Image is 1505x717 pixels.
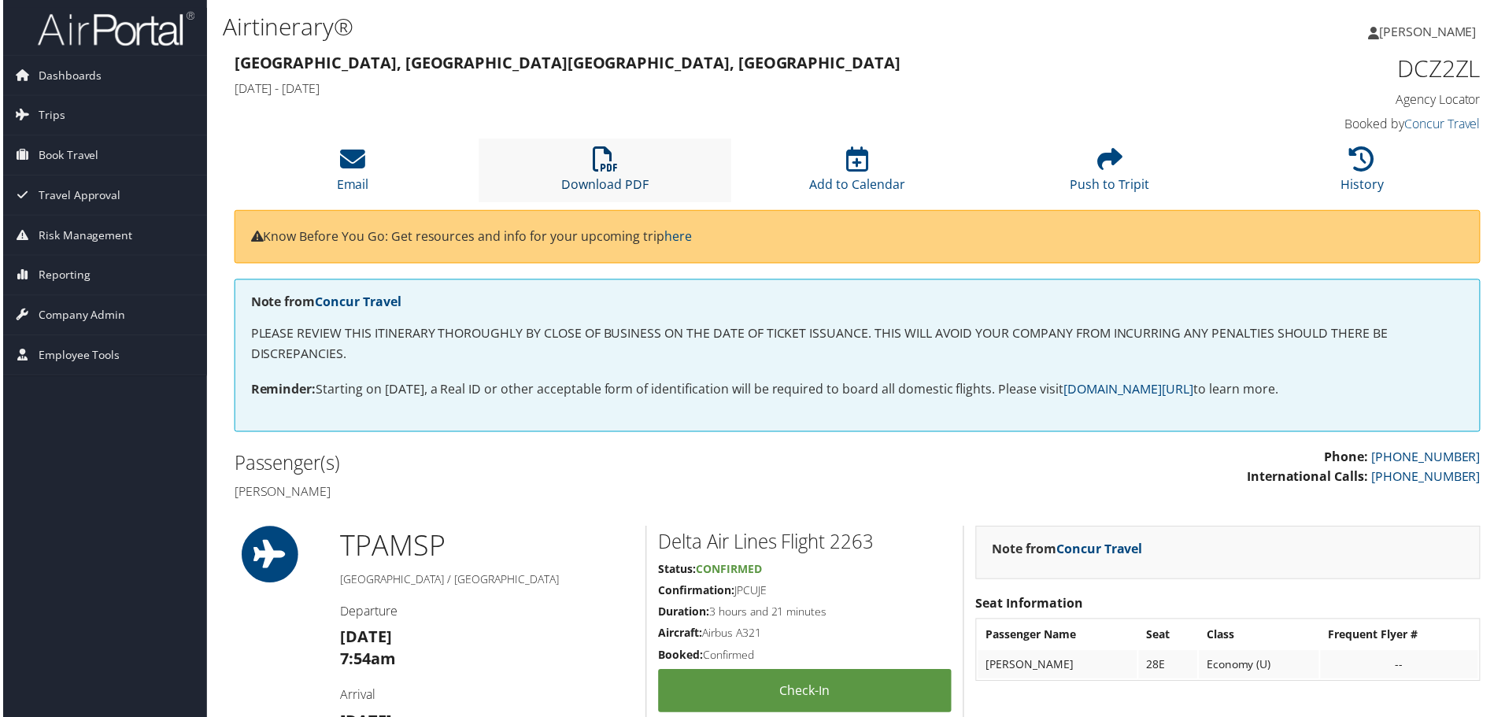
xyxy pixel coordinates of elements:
[1071,156,1152,194] a: Push to Tripit
[335,156,368,194] a: Email
[338,629,390,650] strong: [DATE]
[658,607,952,623] h5: 3 hours and 21 minutes
[35,10,192,47] img: airportal-logo.png
[993,542,1144,560] strong: Note from
[1141,653,1200,682] td: 28E
[658,530,952,557] h2: Delta Air Lines Flight 2263
[1382,23,1480,40] span: [PERSON_NAME]
[338,651,394,672] strong: 7:54am
[1189,52,1484,85] h1: DCZ2ZL
[1327,450,1371,468] strong: Phone:
[1189,91,1484,109] h4: Agency Locator
[1374,450,1484,468] a: [PHONE_NUMBER]
[1141,623,1200,652] th: Seat
[249,382,314,399] strong: Reminder:
[313,294,400,312] a: Concur Travel
[664,228,692,246] a: here
[696,564,762,578] span: Confirmed
[1249,470,1371,487] strong: International Calls:
[658,672,952,715] a: Check-in
[232,52,901,73] strong: [GEOGRAPHIC_DATA], [GEOGRAPHIC_DATA] [GEOGRAPHIC_DATA], [GEOGRAPHIC_DATA]
[338,689,634,706] h4: Arrival
[1374,470,1484,487] a: [PHONE_NUMBER]
[35,176,118,216] span: Travel Approval
[658,585,734,600] strong: Confirmation:
[35,136,96,176] span: Book Travel
[249,227,1467,248] p: Know Before You Go: Get resources and info for your upcoming trip
[35,96,62,135] span: Trips
[35,297,123,336] span: Company Admin
[35,257,87,296] span: Reporting
[220,10,1071,43] h1: Airtinerary®
[1407,116,1484,133] a: Concur Travel
[810,156,906,194] a: Add to Calendar
[977,597,1085,615] strong: Seat Information
[658,607,709,622] strong: Duration:
[1189,116,1484,133] h4: Booked by
[1201,623,1322,652] th: Class
[232,452,846,479] h2: Passenger(s)
[979,623,1139,652] th: Passenger Name
[1331,660,1474,674] div: --
[338,528,634,567] h1: TPA MSP
[1371,8,1496,55] a: [PERSON_NAME]
[658,628,702,643] strong: Aircraft:
[338,605,634,623] h4: Departure
[35,56,99,95] span: Dashboards
[338,574,634,589] h5: [GEOGRAPHIC_DATA] / [GEOGRAPHIC_DATA]
[979,653,1139,682] td: [PERSON_NAME]
[658,628,952,644] h5: Airbus A321
[249,381,1467,401] p: Starting on [DATE], a Real ID or other acceptable form of identification will be required to boar...
[1065,382,1196,399] a: [DOMAIN_NAME][URL]
[1344,156,1387,194] a: History
[35,216,130,256] span: Risk Management
[658,650,952,666] h5: Confirmed
[658,564,696,578] strong: Status:
[1201,653,1322,682] td: Economy (U)
[35,337,117,376] span: Employee Tools
[658,650,703,665] strong: Booked:
[658,585,952,601] h5: JPCUJE
[232,80,1165,98] h4: [DATE] - [DATE]
[1058,542,1144,560] a: Concur Travel
[1323,623,1481,652] th: Frequent Flyer #
[249,325,1467,365] p: PLEASE REVIEW THIS ITINERARY THOROUGHLY BY CLOSE OF BUSINESS ON THE DATE OF TICKET ISSUANCE. THIS...
[249,294,400,312] strong: Note from
[561,156,649,194] a: Download PDF
[232,485,846,502] h4: [PERSON_NAME]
